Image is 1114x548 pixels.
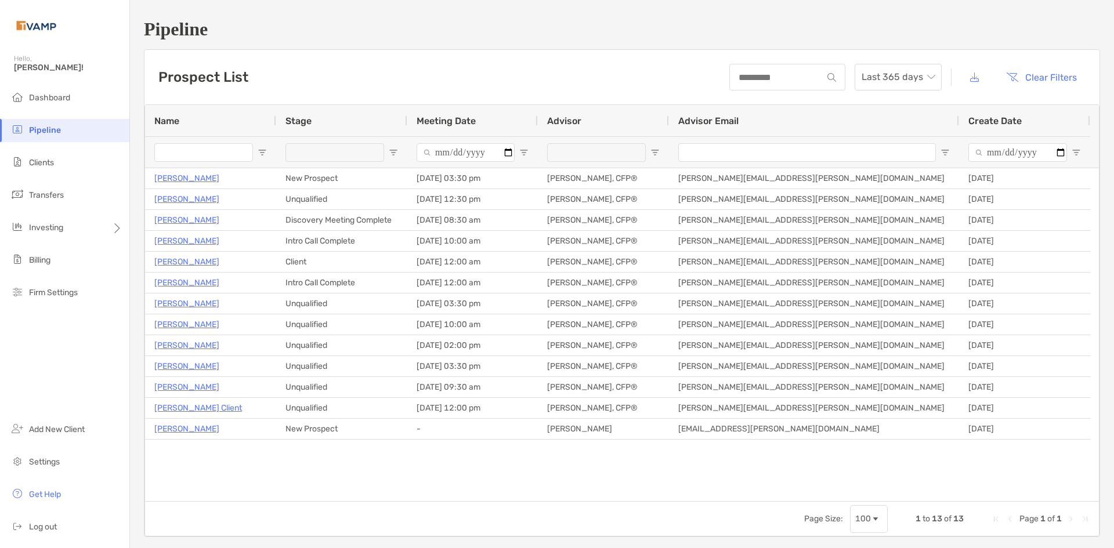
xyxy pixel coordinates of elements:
div: [DATE] [959,293,1090,314]
img: investing icon [10,220,24,234]
span: Stage [285,115,312,126]
span: Pipeline [29,125,61,135]
div: [PERSON_NAME], CFP® [538,189,669,209]
div: Unqualified [276,314,407,335]
span: 13 [932,514,942,524]
div: [PERSON_NAME][EMAIL_ADDRESS][PERSON_NAME][DOMAIN_NAME] [669,398,959,418]
div: Unqualified [276,293,407,314]
div: [PERSON_NAME] [538,419,669,439]
span: Firm Settings [29,288,78,297]
button: Open Filter Menu [519,148,529,157]
span: Advisor [547,115,581,126]
div: [DATE] [959,273,1090,293]
div: [DATE] [959,335,1090,355]
div: [DATE] 03:30 pm [407,356,538,376]
a: [PERSON_NAME] [154,192,219,206]
div: [DATE] 03:30 pm [407,168,538,188]
span: of [1047,514,1055,524]
span: Advisor Email [678,115,739,126]
div: [PERSON_NAME], CFP® [538,210,669,230]
img: input icon [827,73,836,82]
span: [PERSON_NAME]! [14,63,122,72]
a: [PERSON_NAME] [154,359,219,373]
div: 100 [855,514,871,524]
a: [PERSON_NAME] [154,317,219,332]
img: get-help icon [10,487,24,500]
h1: Pipeline [144,19,1100,40]
img: Zoe Logo [14,5,59,46]
div: [DATE] [959,314,1090,335]
div: [DATE] 08:30 am [407,210,538,230]
div: [DATE] 03:30 pm [407,293,538,314]
div: [PERSON_NAME], CFP® [538,377,669,397]
a: [PERSON_NAME] [154,234,219,248]
button: Clear Filters [997,64,1086,90]
div: [PERSON_NAME][EMAIL_ADDRESS][PERSON_NAME][DOMAIN_NAME] [669,231,959,251]
div: [DATE] 10:00 am [407,314,538,335]
a: [PERSON_NAME] [154,213,219,227]
img: dashboard icon [10,90,24,104]
img: clients icon [10,155,24,169]
div: - [407,419,538,439]
span: Investing [29,223,63,233]
div: Client [276,252,407,272]
button: Open Filter Menu [650,148,660,157]
div: [DATE] 02:00 pm [407,335,538,355]
div: Previous Page [1006,514,1015,524]
a: [PERSON_NAME] [154,255,219,269]
div: Discovery Meeting Complete [276,210,407,230]
a: [PERSON_NAME] Client [154,401,242,415]
div: [PERSON_NAME], CFP® [538,252,669,272]
span: Last 365 days [862,64,935,90]
div: [PERSON_NAME][EMAIL_ADDRESS][PERSON_NAME][DOMAIN_NAME] [669,273,959,293]
div: [PERSON_NAME], CFP® [538,168,669,188]
div: [PERSON_NAME], CFP® [538,231,669,251]
div: Last Page [1080,514,1090,524]
a: [PERSON_NAME] [154,275,219,290]
div: Page Size [850,505,888,533]
div: [DATE] [959,231,1090,251]
input: Meeting Date Filter Input [417,143,515,162]
div: [PERSON_NAME], CFP® [538,356,669,376]
div: [PERSON_NAME][EMAIL_ADDRESS][PERSON_NAME][DOMAIN_NAME] [669,335,959,355]
img: logout icon [10,519,24,533]
div: Unqualified [276,335,407,355]
a: [PERSON_NAME] [154,380,219,394]
span: Log out [29,522,57,532]
span: 1 [916,514,921,524]
div: [DATE] 12:30 pm [407,189,538,209]
div: New Prospect [276,419,407,439]
span: Transfers [29,190,64,200]
span: Get Help [29,489,61,499]
img: settings icon [10,454,24,468]
div: [DATE] 12:00 am [407,273,538,293]
div: [DATE] [959,398,1090,418]
div: [DATE] [959,210,1090,230]
div: Intro Call Complete [276,231,407,251]
div: [PERSON_NAME][EMAIL_ADDRESS][PERSON_NAME][DOMAIN_NAME] [669,314,959,335]
p: [PERSON_NAME] [154,296,219,311]
h3: Prospect List [158,69,248,85]
a: [PERSON_NAME] [154,338,219,353]
span: Meeting Date [417,115,476,126]
span: Settings [29,457,60,467]
div: [PERSON_NAME], CFP® [538,273,669,293]
input: Name Filter Input [154,143,253,162]
span: of [944,514,952,524]
div: [DATE] [959,168,1090,188]
div: New Prospect [276,168,407,188]
button: Open Filter Menu [389,148,398,157]
a: [PERSON_NAME] [154,422,219,436]
span: Clients [29,158,54,168]
div: [PERSON_NAME], CFP® [538,293,669,314]
img: transfers icon [10,187,24,201]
